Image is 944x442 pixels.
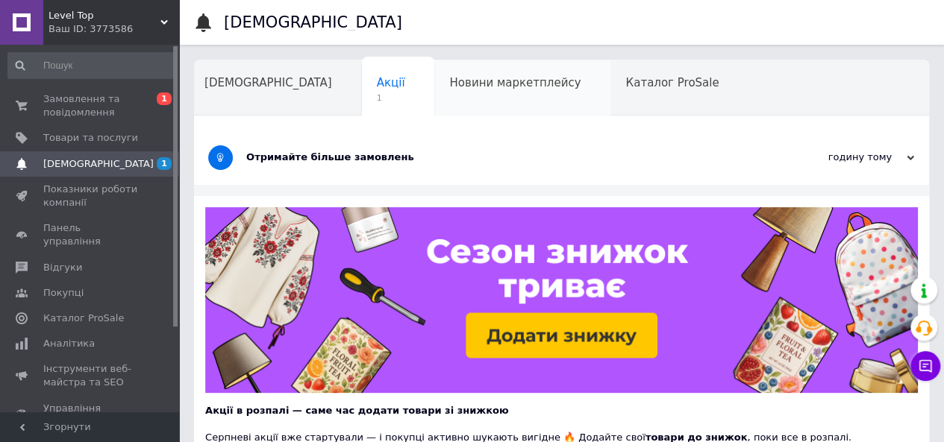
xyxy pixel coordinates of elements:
div: Отримайте більше замовлень [246,151,765,164]
span: Управління сайтом [43,402,138,429]
div: годину тому [765,151,914,164]
span: Відгуки [43,261,82,274]
span: [DEMOGRAPHIC_DATA] [204,76,332,89]
span: 1 [157,157,172,170]
span: Товари та послуги [43,131,138,145]
span: Покупці [43,286,84,300]
span: 1 [377,92,405,104]
span: [DEMOGRAPHIC_DATA] [43,157,154,171]
span: 1 [157,92,172,105]
span: Панель управління [43,221,138,248]
span: Каталог ProSale [625,76,719,89]
span: Замовлення та повідомлення [43,92,138,119]
button: Чат з покупцем [910,351,940,381]
span: Інструменти веб-майстра та SEO [43,362,138,389]
span: Показники роботи компанії [43,183,138,209]
span: Level Top [49,9,160,22]
span: Акції [377,76,405,89]
span: Новини маркетплейсу [449,76,581,89]
h1: [DEMOGRAPHIC_DATA] [224,13,402,31]
span: Аналітика [43,337,95,350]
b: Акції в розпалі — саме час додати товари зі знижкою [205,405,508,416]
div: Ваш ID: 3773586 [49,22,179,36]
input: Пошук [7,52,176,79]
span: Каталог ProSale [43,312,124,325]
